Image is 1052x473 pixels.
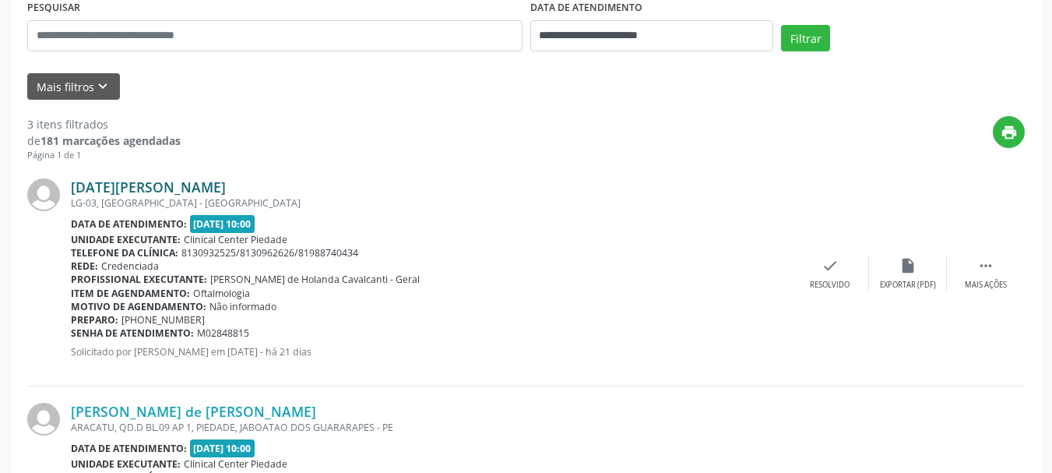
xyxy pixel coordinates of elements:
span: Clinical Center Piedade [184,233,287,246]
span: [DATE] 10:00 [190,439,255,457]
div: de [27,132,181,149]
b: Rede: [71,259,98,273]
a: [DATE][PERSON_NAME] [71,178,226,196]
span: Oftalmologia [193,287,250,300]
i: print [1001,124,1018,141]
a: [PERSON_NAME] de [PERSON_NAME] [71,403,316,420]
img: img [27,403,60,436]
div: Mais ações [965,280,1007,291]
button: Mais filtroskeyboard_arrow_down [27,73,120,101]
p: Solicitado por [PERSON_NAME] em [DATE] - há 21 dias [71,345,791,358]
b: Senha de atendimento: [71,327,194,340]
span: [PERSON_NAME] de Holanda Cavalcanti - Geral [210,273,420,286]
span: Credenciada [101,259,159,273]
span: Não informado [209,300,276,313]
span: M02848815 [197,327,249,340]
b: Data de atendimento: [71,442,187,455]
b: Item de agendamento: [71,287,190,300]
i: insert_drive_file [899,257,917,274]
i: keyboard_arrow_down [94,78,111,95]
span: 8130932525/8130962626/81988740434 [181,246,358,259]
i: check [822,257,839,274]
button: print [993,116,1025,148]
b: Telefone da clínica: [71,246,178,259]
strong: 181 marcações agendadas [40,133,181,148]
b: Unidade executante: [71,457,181,471]
span: Clinical Center Piedade [184,457,287,471]
div: Página 1 de 1 [27,149,181,162]
b: Unidade executante: [71,233,181,246]
div: ARACATU, QD.D BL.09 AP 1, PIEDADE, JABOATAO DOS GUARARAPES - PE [71,421,791,434]
button: Filtrar [781,25,830,51]
b: Data de atendimento: [71,217,187,231]
div: LG-03, [GEOGRAPHIC_DATA] - [GEOGRAPHIC_DATA] [71,196,791,210]
div: 3 itens filtrados [27,116,181,132]
div: Resolvido [810,280,850,291]
b: Motivo de agendamento: [71,300,206,313]
b: Profissional executante: [71,273,207,286]
b: Preparo: [71,313,118,327]
span: [DATE] 10:00 [190,215,255,233]
span: [PHONE_NUMBER] [121,313,205,327]
div: Exportar (PDF) [880,280,936,291]
i:  [977,257,994,274]
img: img [27,178,60,211]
